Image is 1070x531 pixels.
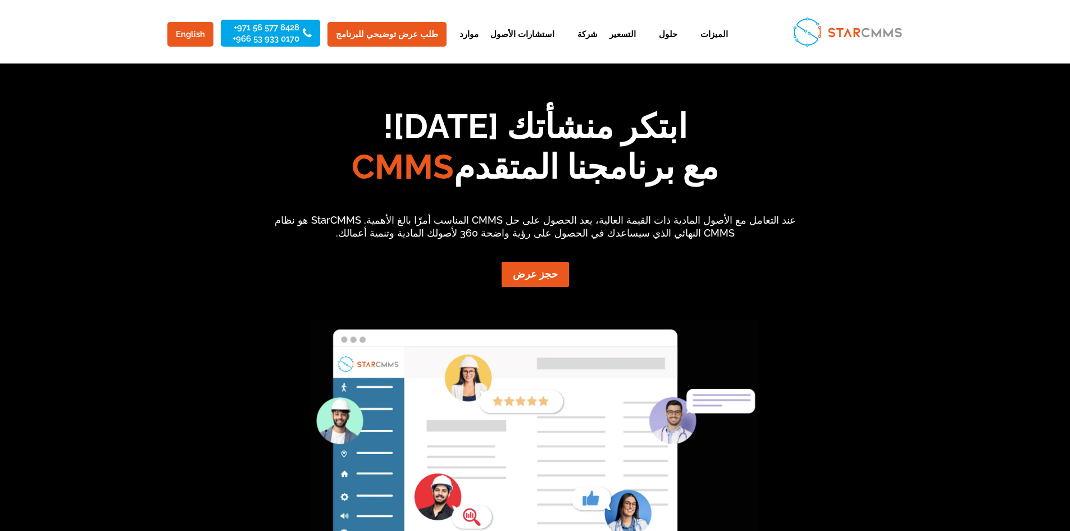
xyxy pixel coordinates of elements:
[274,214,796,240] p: عند التعامل مع الأصول المادية ذات القيمة العالية، يعد الحصول على حل CMMS المناسب أمرًا بالغ الأهم...
[566,30,598,58] a: شركة
[327,22,447,47] a: طلب عرض توضيحي للبرنامج
[502,262,569,287] a: حجز عرض
[689,30,728,58] a: الميزات
[648,30,677,58] a: حلول
[448,30,479,58] a: موارد
[167,22,213,47] a: English
[609,30,636,58] a: التسعير
[233,35,299,43] a: 0170 933 53 966+
[788,12,906,51] img: StarCMMS
[352,147,454,187] span: CMMS
[233,24,299,31] a: 8428 577 56 971+
[490,30,554,58] a: استشارات الأصول
[162,106,908,193] h1: ابتكر منشأتك [DATE]! مع برنامجنا المتقدم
